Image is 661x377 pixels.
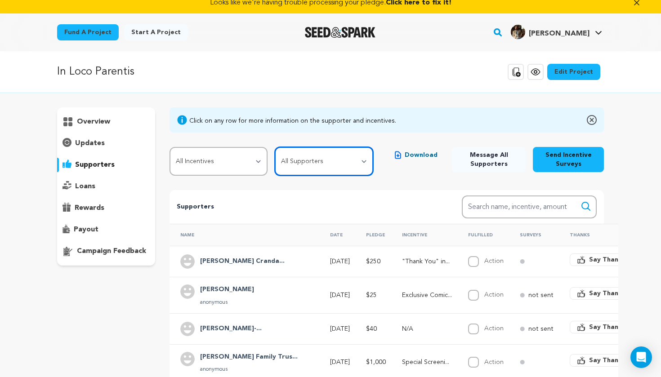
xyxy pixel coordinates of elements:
button: overview [57,115,155,129]
p: anonymous [200,299,254,306]
p: In Loco Parentis [57,64,134,80]
span: $1,000 [366,359,386,365]
th: Incentive [391,224,457,246]
div: James Chase S.'s Profile [511,25,590,39]
p: payout [74,224,98,235]
button: Say Thanks [570,253,633,266]
span: James Chase S.'s Profile [509,23,604,42]
button: Message All Supporters [452,147,526,172]
span: Download [405,151,438,160]
p: rewards [75,203,104,213]
span: Say Thanks [589,356,625,365]
p: campaign feedback [77,246,146,257]
span: $40 [366,326,377,332]
button: supporters [57,158,155,172]
p: overview [77,116,110,127]
p: [DATE] [330,257,350,266]
img: ba2b9190411c6549.jpg [511,25,525,39]
p: N/A [402,324,452,333]
h4: Karen [200,284,254,295]
p: Special Screening with Q&A! [402,358,452,367]
p: [DATE] [330,324,350,333]
span: Message All Supporters [459,151,518,169]
label: Action [484,292,504,298]
img: Seed&Spark Logo Dark Mode [305,27,375,38]
p: Supporters [177,202,433,213]
button: Say Thanks [570,287,633,300]
img: user.png [180,322,195,336]
p: not sent [528,324,554,333]
a: Start a project [124,24,188,40]
p: updates [75,138,105,149]
th: Date [319,224,355,246]
p: "Thank You" in Film Credits [402,257,452,266]
a: Fund a project [57,24,119,40]
th: Thanks [559,224,638,246]
div: Click on any row for more information on the supporter and incentives. [189,116,396,125]
p: loans [75,181,95,192]
p: Exclusive Comic Created by Protagonist! [402,291,452,300]
th: Fulfilled [457,224,509,246]
a: Edit Project [547,64,600,80]
span: Say Thanks [589,289,625,298]
th: Name [170,224,319,246]
button: payout [57,222,155,237]
input: Search name, incentive, amount [462,195,597,218]
img: user.png [180,352,195,366]
p: anonymous [200,366,298,373]
span: Say Thanks [589,323,625,332]
a: Seed&Spark Homepage [305,27,375,38]
div: Open Intercom Messenger [630,346,652,368]
label: Action [484,258,504,264]
button: Say Thanks [570,354,633,367]
span: $250 [366,258,380,265]
p: [DATE] [330,291,350,300]
p: not sent [528,291,554,300]
button: rewards [57,201,155,215]
label: Action [484,325,504,332]
img: close-o.svg [587,115,597,125]
span: [PERSON_NAME] [529,30,590,37]
button: loans [57,179,155,194]
button: Say Thanks [570,321,633,333]
span: Say Thanks [589,255,625,264]
label: Action [484,359,504,365]
img: user.png [180,254,195,269]
button: campaign feedback [57,244,155,258]
th: Pledge [355,224,391,246]
button: updates [57,136,155,151]
p: supporters [75,160,115,170]
h4: Katie Madarasz-Talmi [200,324,262,334]
a: James Chase S.'s Profile [509,23,604,39]
button: Download [388,147,445,163]
h4: David P. Crandall [200,256,285,267]
img: user.png [180,284,195,299]
span: $25 [366,292,377,298]
h4: Sam Family Trust [200,352,298,363]
th: Surveys [509,224,559,246]
button: Send Incentive Surveys [533,147,604,172]
p: [DATE] [330,358,350,367]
